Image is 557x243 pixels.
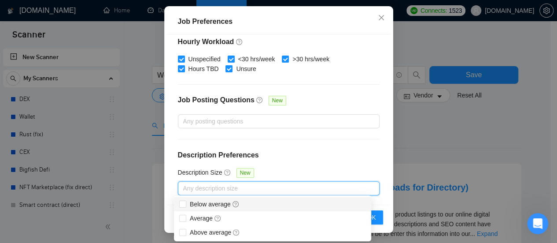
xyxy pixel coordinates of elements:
[111,14,129,32] img: Profile image for Valeriia
[232,201,240,208] span: question-circle
[232,64,259,74] span: Unsure
[178,37,380,47] h4: Hourly Workload
[18,174,80,183] span: Поиск по статьям
[256,97,263,104] span: question-circle
[233,229,240,236] span: question-circle
[378,14,385,21] span: close
[190,215,221,222] span: Average
[360,210,383,224] button: OK
[94,14,112,32] img: Profile image for Nazar
[527,213,548,234] iframe: Intercom live chat
[235,54,279,64] span: <30 hrs/week
[18,135,147,154] div: Обычно мы отвечаем в течение менее минуты
[190,229,240,236] span: Above average
[236,168,254,178] span: New
[178,168,222,177] h5: Description Size
[13,191,163,217] div: ✅ How To: Connect your agency to [DOMAIN_NAME]
[224,169,231,176] span: question-circle
[18,194,148,213] div: ✅ How To: Connect your agency to [DOMAIN_NAME]
[18,78,159,108] p: Чем мы можем помочь?
[185,64,222,74] span: Hours TBD
[369,6,393,30] button: Close
[18,17,32,31] img: logo
[289,54,333,64] span: >30 hrs/week
[236,38,243,45] span: question-circle
[9,119,167,161] div: Отправить сообщениеОбычно мы отвечаем в течение менее минуты
[214,215,221,222] span: question-circle
[367,213,376,222] span: OK
[128,14,145,32] img: Profile image for Oleksandr
[178,95,255,105] h4: Job Posting Questions
[178,150,380,161] h4: Description Preferences
[151,14,167,30] div: Закрыть
[185,54,224,64] span: Unspecified
[13,170,163,187] button: Поиск по статьям
[18,63,159,78] p: Здравствуйте! 👋
[190,201,240,208] span: Below average
[178,16,380,27] div: Job Preferences
[269,96,286,105] span: New
[18,126,147,135] div: Отправить сообщение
